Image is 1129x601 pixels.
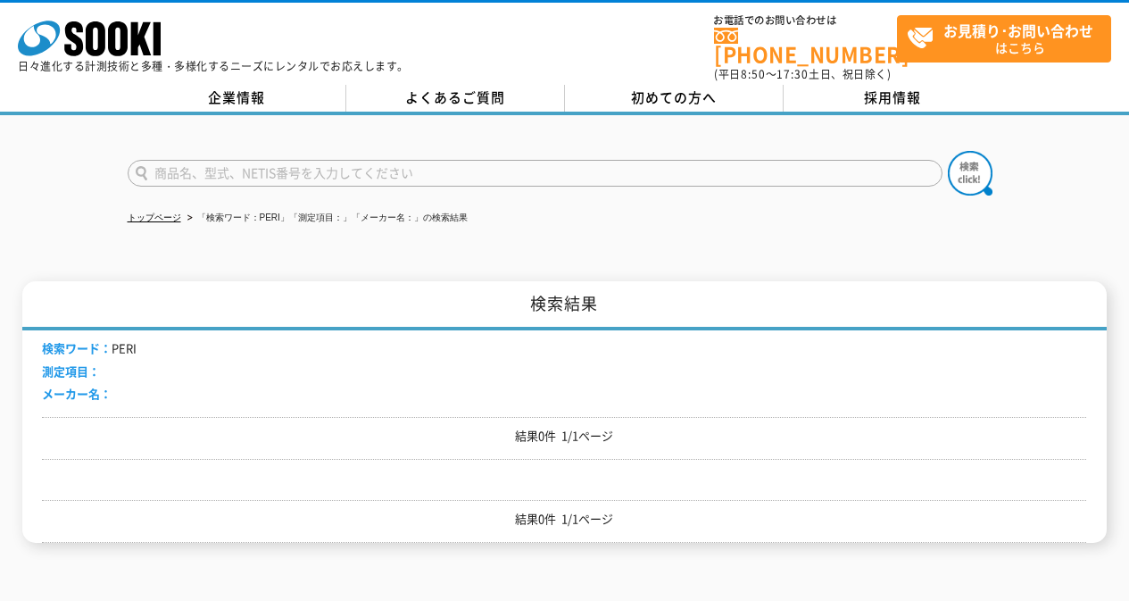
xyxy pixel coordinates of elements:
h1: 検索結果 [22,281,1106,330]
a: お見積り･お問い合わせはこちら [897,15,1111,63]
a: 初めての方へ [565,85,784,112]
span: 検索ワード： [42,339,112,356]
input: 商品名、型式、NETIS番号を入力してください [128,160,942,187]
p: 結果0件 1/1ページ [42,510,1086,529]
span: メーカー名： [42,385,112,402]
span: 測定項目： [42,363,100,380]
a: 企業情報 [128,85,346,112]
a: トップページ [128,213,181,222]
img: btn_search.png [948,151,992,196]
span: 8:50 [741,66,766,82]
strong: お見積り･お問い合わせ [943,20,1093,41]
span: 初めての方へ [631,88,717,107]
p: 結果0件 1/1ページ [42,427,1086,446]
span: お電話でのお問い合わせは [714,15,897,26]
a: [PHONE_NUMBER] [714,28,897,64]
p: 日々進化する計測技術と多種・多様化するニーズにレンタルでお応えします。 [18,61,409,71]
a: 採用情報 [784,85,1002,112]
span: 17:30 [776,66,809,82]
li: PERI [42,339,137,358]
li: 「検索ワード：PERI」「測定項目：」「メーカー名：」の検索結果 [184,209,468,228]
span: (平日 ～ 土日、祝日除く) [714,66,891,82]
a: よくあるご質問 [346,85,565,112]
span: はこちら [907,16,1110,61]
